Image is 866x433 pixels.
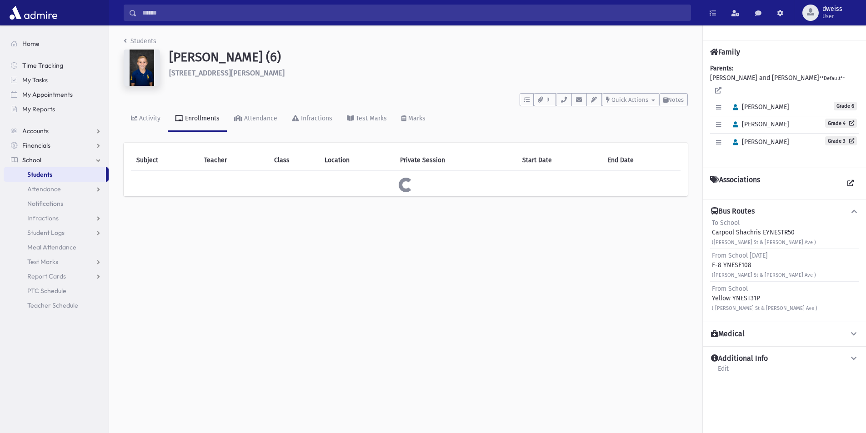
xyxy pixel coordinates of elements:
a: PTC Schedule [4,284,109,298]
div: Yellow YNEST31P [712,284,817,313]
span: Financials [22,141,50,149]
a: Student Logs [4,225,109,240]
span: From School [712,285,748,293]
a: Grade 3 [825,136,857,145]
h4: Family [710,48,740,56]
small: ([PERSON_NAME] St & [PERSON_NAME] Ave ) [712,272,816,278]
span: User [822,13,842,20]
a: Attendance [227,106,285,132]
a: Enrollments [168,106,227,132]
span: My Reports [22,105,55,113]
th: Teacher [199,150,269,171]
h4: Bus Routes [711,207,755,216]
a: My Tasks [4,73,109,87]
h6: [STREET_ADDRESS][PERSON_NAME] [169,69,688,77]
span: To School [712,219,740,227]
small: ([PERSON_NAME] St & [PERSON_NAME] Ave ) [712,239,816,245]
span: Time Tracking [22,61,63,70]
input: Search [137,5,691,21]
span: Home [22,40,40,48]
th: Start Date [517,150,602,171]
span: Notifications [27,199,63,208]
span: From School [DATE] [712,252,768,259]
div: Infractions [299,114,332,122]
button: Medical [710,329,859,339]
b: Parents: [710,65,733,72]
a: Teacher Schedule [4,298,109,313]
span: Teacher Schedule [27,301,78,309]
h4: Associations [710,175,760,192]
th: End Date [602,150,681,171]
small: ( [PERSON_NAME] St & [PERSON_NAME] Ave ) [712,305,817,311]
span: Report Cards [27,272,66,280]
th: Subject [131,150,199,171]
a: Infractions [4,211,109,225]
span: Infractions [27,214,59,222]
div: Attendance [242,114,277,122]
a: My Reports [4,102,109,116]
a: School [4,153,109,167]
a: Grade 4 [825,119,857,128]
a: My Appointments [4,87,109,102]
a: Activity [124,106,168,132]
span: Quick Actions [611,96,648,103]
span: Accounts [22,127,49,135]
button: 3 [534,93,556,106]
a: Notifications [4,196,109,211]
span: Meal Attendance [27,243,76,251]
span: Student Logs [27,229,65,237]
a: Attendance [4,182,109,196]
span: My Tasks [22,76,48,84]
span: Students [27,170,52,179]
h4: Additional Info [711,354,768,363]
div: Carpool Shachris EYNESTR50 [712,218,816,247]
a: Test Marks [340,106,394,132]
a: Test Marks [4,254,109,269]
span: Grade 6 [834,102,857,110]
img: AdmirePro [7,4,60,22]
button: Quick Actions [602,93,659,106]
a: Home [4,36,109,51]
span: My Appointments [22,90,73,99]
span: [PERSON_NAME] [729,138,789,146]
span: PTC Schedule [27,287,66,295]
a: Meal Attendance [4,240,109,254]
span: [PERSON_NAME] [729,120,789,128]
a: Infractions [285,106,340,132]
span: 3 [544,96,552,104]
div: Enrollments [183,114,220,122]
th: Class [269,150,319,171]
th: Location [319,150,395,171]
span: Notes [668,96,684,103]
a: Financials [4,138,109,153]
div: [PERSON_NAME] and [PERSON_NAME] [710,64,859,160]
div: Marks [406,114,425,122]
span: School [22,156,41,164]
button: Additional Info [710,354,859,363]
a: Report Cards [4,269,109,284]
a: Students [4,167,106,182]
button: Bus Routes [710,207,859,216]
a: Time Tracking [4,58,109,73]
span: dweiss [822,5,842,13]
div: F-8 YNESF108 [712,251,816,279]
button: Notes [659,93,688,106]
th: Private Session [395,150,517,171]
span: [PERSON_NAME] [729,103,789,111]
h4: Medical [711,329,745,339]
div: Activity [137,114,160,122]
a: Marks [394,106,433,132]
h1: [PERSON_NAME] (6) [169,50,688,65]
span: Test Marks [27,258,58,266]
span: Attendance [27,185,61,193]
a: View all Associations [842,175,859,192]
a: Edit [717,363,729,380]
img: 2QAAAAAAAAAAAAAAAAAAAAAAAAAAAAAAAAAAAAAAAAAAAAAAAAAAAAAAAAAAAAAAAAAAAAAAAAAAAAAAAAAAAAAAAAAAAAAAA... [124,50,160,86]
a: Students [124,37,156,45]
nav: breadcrumb [124,36,156,50]
div: Test Marks [354,114,387,122]
a: Accounts [4,124,109,138]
